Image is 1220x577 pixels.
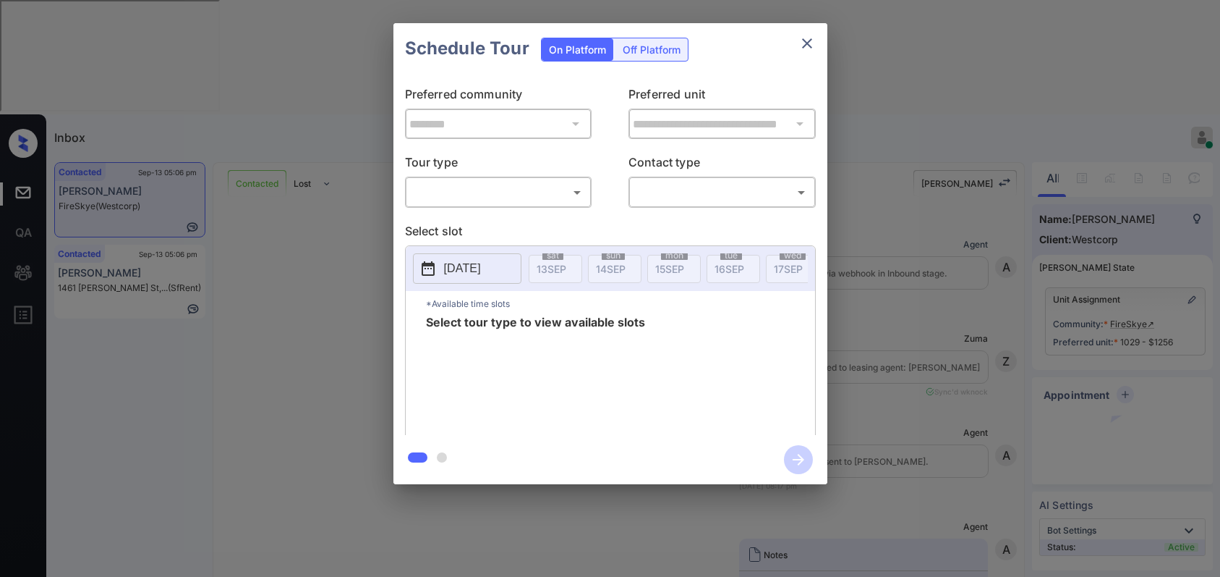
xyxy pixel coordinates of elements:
[405,153,592,177] p: Tour type
[426,291,815,316] p: *Available time slots
[444,260,481,277] p: [DATE]
[542,38,613,61] div: On Platform
[393,23,541,74] h2: Schedule Tour
[615,38,688,61] div: Off Platform
[628,85,816,109] p: Preferred unit
[405,85,592,109] p: Preferred community
[628,153,816,177] p: Contact type
[426,316,645,432] span: Select tour type to view available slots
[793,29,822,58] button: close
[413,253,521,284] button: [DATE]
[405,222,816,245] p: Select slot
